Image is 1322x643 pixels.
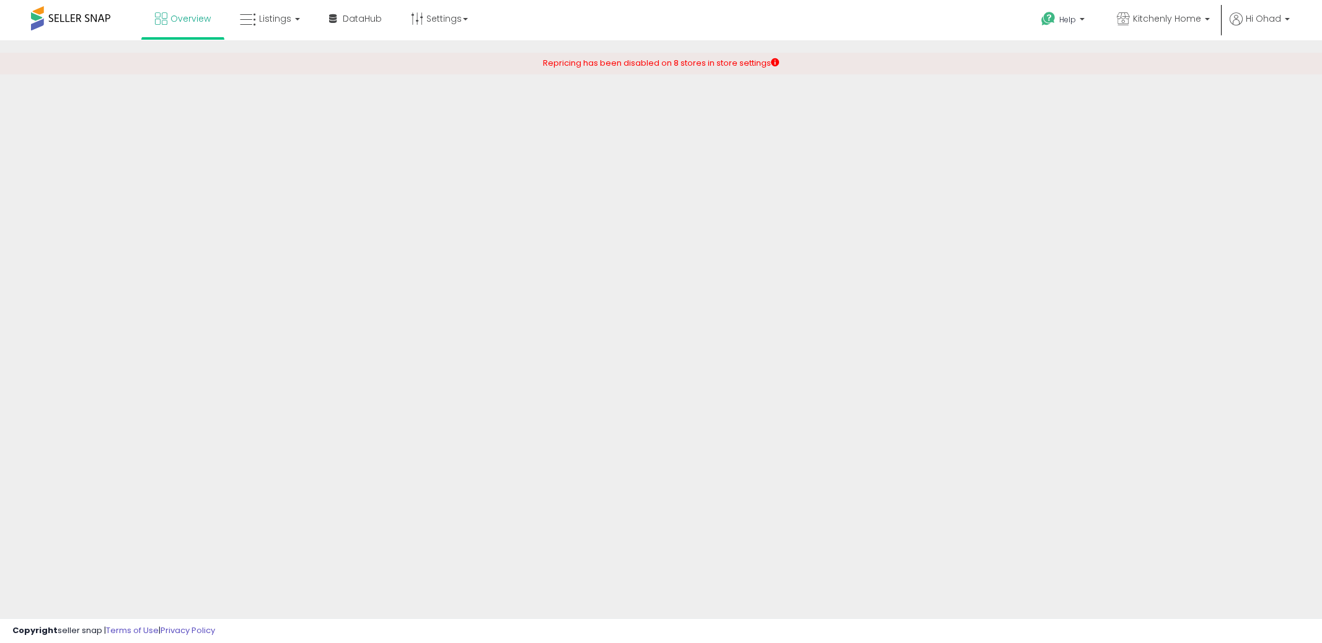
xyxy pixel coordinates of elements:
span: Hi Ohad [1246,12,1281,25]
span: Listings [259,12,291,25]
span: Overview [170,12,211,25]
span: Kitchenly Home [1133,12,1201,25]
span: Help [1059,14,1076,25]
i: Get Help [1041,11,1056,27]
a: Hi Ohad [1230,12,1290,40]
div: Repricing has been disabled on 8 stores in store settings [543,58,779,69]
span: DataHub [343,12,382,25]
a: Help [1031,2,1097,40]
